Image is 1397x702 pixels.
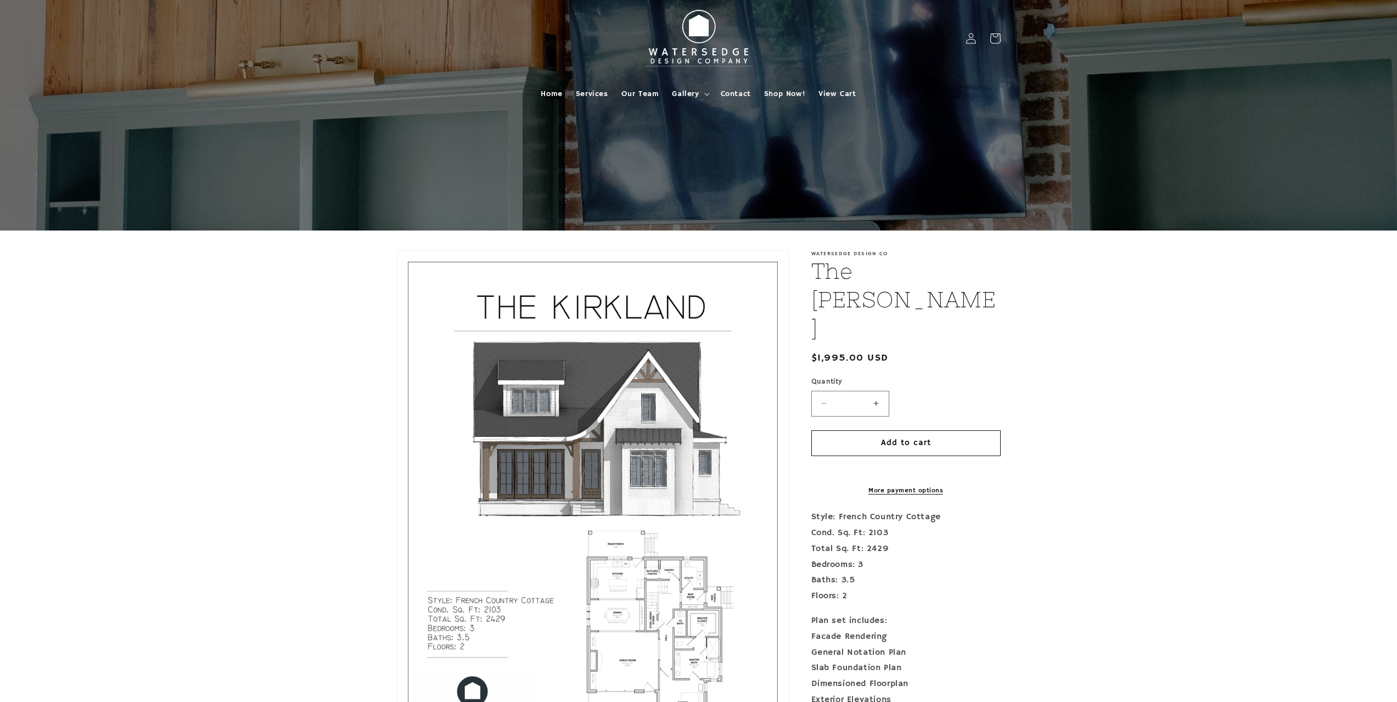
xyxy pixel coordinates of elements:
[811,430,1001,456] button: Add to cart
[569,82,615,105] a: Services
[811,351,889,366] span: $1,995.00 USD
[764,89,805,99] span: Shop Now!
[811,486,1001,496] a: More payment options
[714,82,758,105] a: Contact
[541,89,562,99] span: Home
[811,660,1001,676] div: Slab Foundation Plan
[638,4,759,72] img: Watersedge Design Co
[534,82,569,105] a: Home
[811,645,1001,661] div: General Notation Plan
[811,257,1001,342] h1: The [PERSON_NAME]
[721,89,751,99] span: Contact
[811,509,1001,604] p: Style: French Country Cottage Cond. Sq. Ft: 2103 Total Sq. Ft: 2429 Bedrooms: 3 Baths: 3.5 Floors: 2
[621,89,659,99] span: Our Team
[811,629,1001,645] div: Facade Rendering
[811,613,1001,629] div: Plan set includes:
[811,377,1001,387] label: Quantity
[615,82,666,105] a: Our Team
[665,82,714,105] summary: Gallery
[758,82,812,105] a: Shop Now!
[576,89,608,99] span: Services
[672,89,699,99] span: Gallery
[818,89,856,99] span: View Cart
[811,676,1001,692] div: Dimensioned Floorplan
[812,82,862,105] a: View Cart
[811,250,1001,257] p: Watersedge Design Co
